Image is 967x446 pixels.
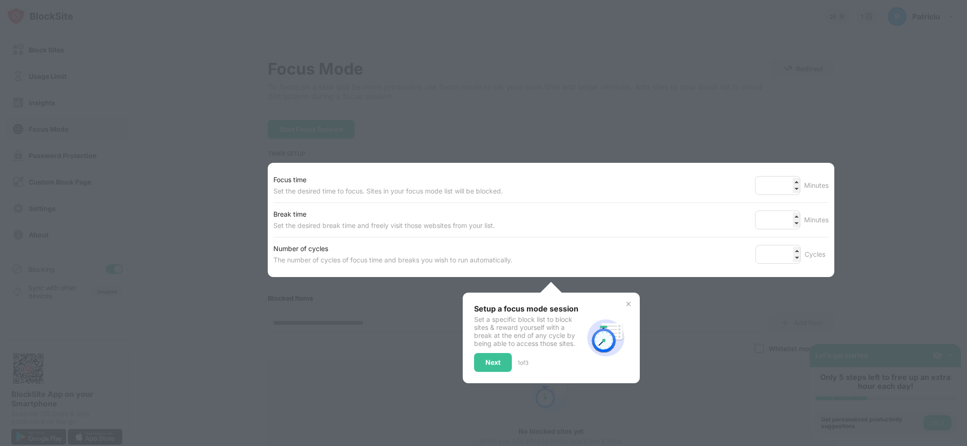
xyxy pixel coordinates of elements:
div: Setup a focus mode session [474,304,583,313]
div: Minutes [804,180,829,191]
div: Cycles [805,249,829,260]
div: The number of cycles of focus time and breaks you wish to run automatically. [273,254,512,266]
img: focus-mode-timer.svg [583,315,628,361]
div: Break time [273,209,495,220]
div: Next [485,359,500,366]
div: Set the desired time to focus. Sites in your focus mode list will be blocked. [273,185,503,197]
div: Set a specific block list to block sites & reward yourself with a break at the end of any cycle b... [474,315,583,347]
div: Minutes [804,214,829,226]
div: 1 of 3 [517,359,528,366]
img: x-button.svg [625,300,632,308]
div: Number of cycles [273,243,512,254]
div: Focus time [273,174,503,185]
div: Set the desired break time and freely visit those websites from your list. [273,220,495,231]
